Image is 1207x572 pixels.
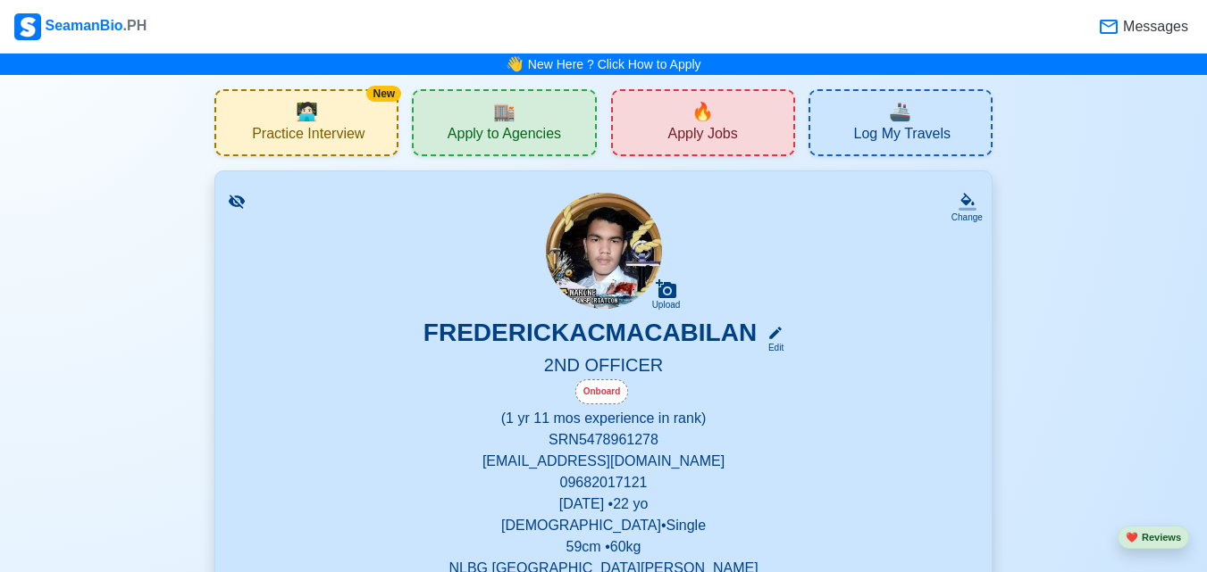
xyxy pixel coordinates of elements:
p: SRN 5478961278 [237,429,970,451]
span: new [692,98,714,125]
span: travel [889,98,911,125]
p: [DATE] • 22 yo [237,493,970,515]
span: interview [296,98,318,125]
span: .PH [123,18,147,33]
span: Apply to Agencies [448,125,561,147]
h5: 2ND OFFICER [237,354,970,379]
p: 09682017121 [237,472,970,493]
span: Apply Jobs [667,125,737,147]
p: [EMAIL_ADDRESS][DOMAIN_NAME] [237,451,970,472]
span: agencies [493,98,515,125]
div: Onboard [575,379,629,404]
div: Upload [652,300,681,311]
p: (1 yr 11 mos experience in rank) [237,408,970,429]
h3: FREDERICKACMACABILAN [423,318,757,354]
a: New Here ? Click How to Apply [528,57,701,71]
span: heart [1126,532,1138,543]
img: Logo [14,13,41,40]
p: [DEMOGRAPHIC_DATA] • Single [237,515,970,536]
span: Practice Interview [252,125,365,147]
div: Change [951,211,983,224]
div: SeamanBio [14,13,147,40]
div: New [366,86,401,102]
p: 59 cm • 60 kg [237,536,970,558]
span: Log My Travels [854,125,951,147]
span: bell [503,51,527,77]
div: Edit [760,341,784,354]
span: Messages [1119,16,1188,37]
button: heartReviews [1118,526,1189,550]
